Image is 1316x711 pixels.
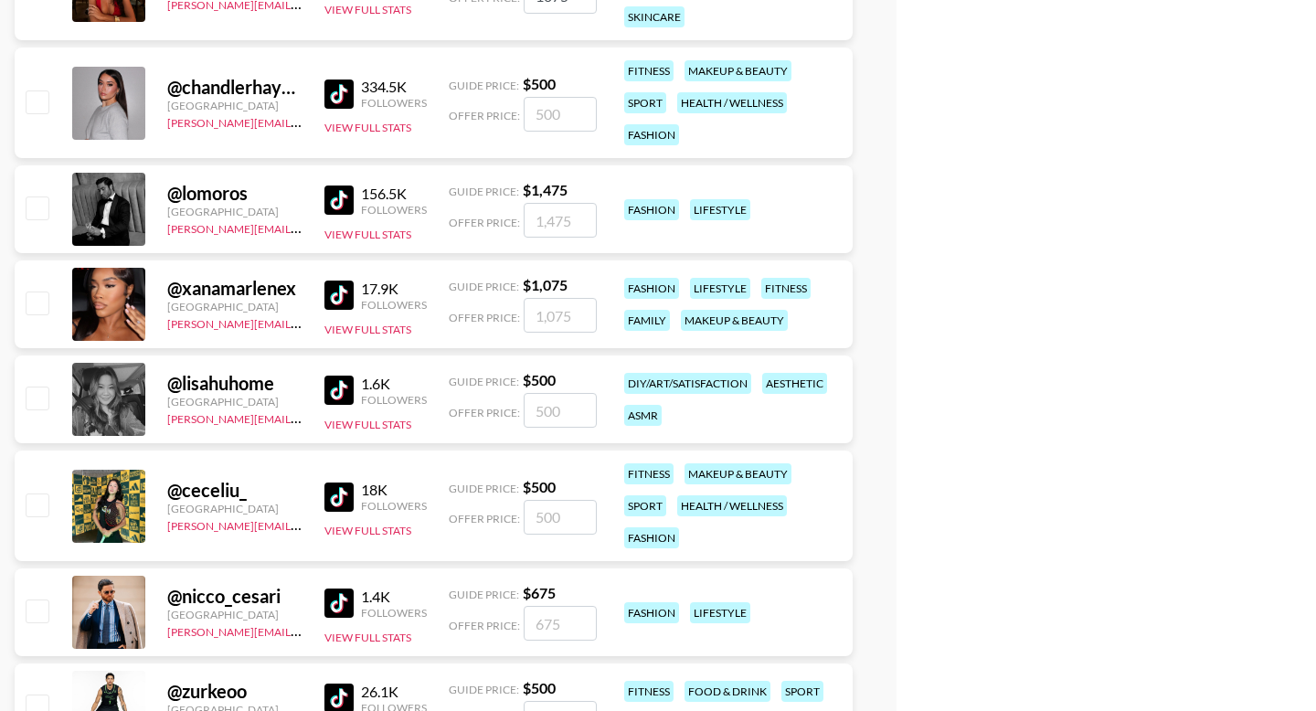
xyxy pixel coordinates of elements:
img: TikTok [324,281,354,310]
div: health / wellness [677,495,787,516]
div: fashion [624,199,679,220]
a: [PERSON_NAME][EMAIL_ADDRESS][DOMAIN_NAME] [167,218,438,236]
div: 17.9K [361,280,427,298]
input: 1,075 [524,298,597,333]
div: [GEOGRAPHIC_DATA] [167,395,302,409]
div: fitness [624,463,674,484]
button: View Full Stats [324,631,411,644]
img: TikTok [324,186,354,215]
input: 1,475 [524,203,597,238]
div: @ lisahuhome [167,372,302,395]
strong: $ 500 [523,75,556,92]
span: Offer Price: [449,109,520,122]
div: sport [781,681,823,702]
input: 500 [524,393,597,428]
button: View Full Stats [324,228,411,241]
input: 675 [524,606,597,641]
strong: $ 500 [523,679,556,696]
div: 26.1K [361,683,427,701]
span: Offer Price: [449,311,520,324]
div: Followers [361,203,427,217]
div: fashion [624,527,679,548]
button: View Full Stats [324,323,411,336]
span: Guide Price: [449,375,519,388]
div: Followers [361,393,427,407]
button: View Full Stats [324,418,411,431]
a: [PERSON_NAME][EMAIL_ADDRESS][DOMAIN_NAME] [167,515,438,533]
div: @ xanamarlenex [167,277,302,300]
div: 334.5K [361,78,427,96]
div: sport [624,92,666,113]
span: Guide Price: [449,482,519,495]
span: Guide Price: [449,185,519,198]
div: diy/art/satisfaction [624,373,751,394]
div: lifestyle [690,602,750,623]
div: [GEOGRAPHIC_DATA] [167,502,302,515]
div: lifestyle [690,278,750,299]
div: aesthetic [762,373,827,394]
button: View Full Stats [324,121,411,134]
div: [GEOGRAPHIC_DATA] [167,300,302,313]
div: Followers [361,298,427,312]
img: TikTok [324,483,354,512]
div: sport [624,495,666,516]
div: 18K [361,481,427,499]
div: fashion [624,602,679,623]
strong: $ 500 [523,371,556,388]
div: [GEOGRAPHIC_DATA] [167,205,302,218]
a: [PERSON_NAME][EMAIL_ADDRESS][DOMAIN_NAME] [167,313,438,331]
span: Guide Price: [449,588,519,601]
button: View Full Stats [324,3,411,16]
span: Offer Price: [449,406,520,419]
span: Offer Price: [449,619,520,632]
div: Followers [361,499,427,513]
strong: $ 1,475 [523,181,568,198]
input: 500 [524,97,597,132]
div: Followers [361,606,427,620]
a: [PERSON_NAME][EMAIL_ADDRESS][DOMAIN_NAME] [167,112,438,130]
div: asmr [624,405,662,426]
div: @ nicco_cesari [167,585,302,608]
div: 156.5K [361,185,427,203]
div: fitness [624,681,674,702]
div: family [624,310,670,331]
div: food & drink [685,681,770,702]
div: fashion [624,278,679,299]
div: @ chandlerhayden [167,76,302,99]
img: TikTok [324,80,354,109]
div: fitness [624,60,674,81]
div: @ ceceliu_ [167,479,302,502]
strong: $ 1,075 [523,276,568,293]
div: skincare [624,6,685,27]
a: [PERSON_NAME][EMAIL_ADDRESS][DOMAIN_NAME] [167,621,438,639]
strong: $ 675 [523,584,556,601]
div: fitness [761,278,811,299]
button: View Full Stats [324,524,411,537]
div: @ zurkeoo [167,680,302,703]
img: TikTok [324,589,354,618]
span: Guide Price: [449,280,519,293]
div: lifestyle [690,199,750,220]
div: health / wellness [677,92,787,113]
input: 500 [524,500,597,535]
span: Guide Price: [449,79,519,92]
div: 1.4K [361,588,427,606]
div: makeup & beauty [685,463,791,484]
div: [GEOGRAPHIC_DATA] [167,99,302,112]
div: makeup & beauty [685,60,791,81]
div: 1.6K [361,375,427,393]
span: Guide Price: [449,683,519,696]
div: @ lomoros [167,182,302,205]
div: [GEOGRAPHIC_DATA] [167,608,302,621]
a: [PERSON_NAME][EMAIL_ADDRESS][DOMAIN_NAME] [167,409,438,426]
div: Followers [361,96,427,110]
span: Offer Price: [449,512,520,525]
div: fashion [624,124,679,145]
strong: $ 500 [523,478,556,495]
img: TikTok [324,376,354,405]
span: Offer Price: [449,216,520,229]
div: makeup & beauty [681,310,788,331]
